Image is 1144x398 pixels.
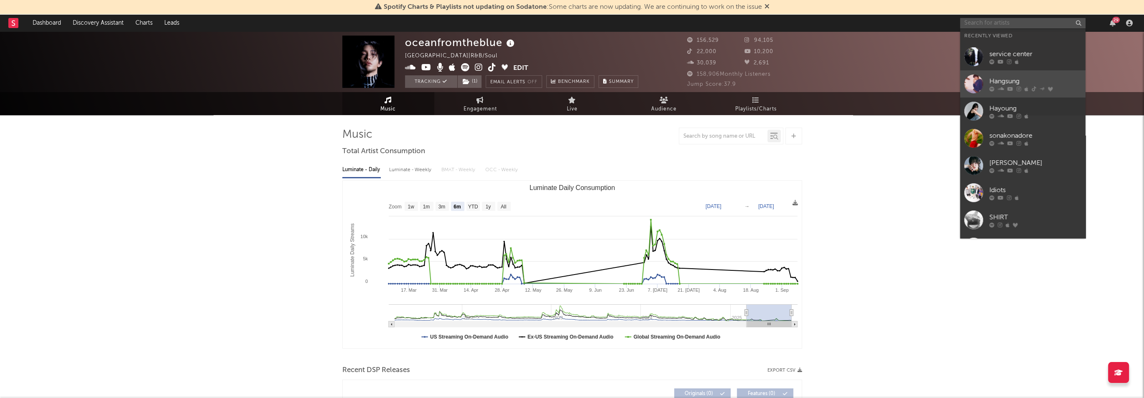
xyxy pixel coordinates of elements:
[342,163,381,177] div: Luminate - Daily
[458,75,482,88] button: (1)
[527,80,538,85] em: Off
[619,288,634,293] text: 23. Jun
[680,391,718,396] span: Originals ( 0 )
[525,288,541,293] text: 12. May
[960,43,1085,70] a: service center
[1112,17,1120,23] div: 29
[526,92,618,115] a: Live
[687,72,771,77] span: 158,906 Monthly Listeners
[964,31,1081,41] div: Recently Viewed
[744,49,773,54] span: 10,200
[989,131,1081,141] div: sonakonadore
[485,204,491,210] text: 1y
[706,203,721,209] text: [DATE]
[651,104,677,114] span: Audience
[527,334,613,340] text: Ex-US Streaming On-Demand Audio
[405,36,517,49] div: oceanfromtheblue
[365,279,367,284] text: 0
[710,92,802,115] a: Playlists/Charts
[360,234,368,239] text: 10k
[960,70,1085,98] a: Hangsung
[609,80,634,84] span: Summary
[989,49,1081,59] div: service center
[468,204,478,210] text: YTD
[546,75,594,88] a: Benchmark
[434,92,526,115] a: Engagement
[960,18,1085,28] input: Search for artists
[687,82,736,87] span: Jump Score: 37.9
[389,163,433,177] div: Luminate - Weekly
[618,92,710,115] a: Audience
[589,288,601,293] text: 9. Jun
[960,234,1085,261] a: SEOKHONG
[342,92,434,115] a: Music
[687,49,716,54] span: 22,000
[384,4,762,10] span: : Some charts are now updating. We are continuing to work on the issue
[342,365,410,375] span: Recent DSP Releases
[960,98,1085,125] a: Hayoung
[960,206,1085,234] a: SHIRT
[735,104,777,114] span: Playlists/Charts
[454,204,461,210] text: 6m
[687,38,719,43] span: 156,529
[1110,20,1116,26] button: 29
[687,60,716,66] span: 30,039
[27,15,67,31] a: Dashboard
[960,179,1085,206] a: Idiots
[349,223,355,277] text: Luminate Daily Streams
[567,104,578,114] span: Live
[743,288,758,293] text: 18. Aug
[744,203,749,209] text: →
[513,63,528,74] button: Edit
[960,125,1085,152] a: sonakonadore
[486,75,542,88] button: Email AlertsOff
[389,204,402,210] text: Zoom
[500,204,506,210] text: All
[713,288,726,293] text: 4. Aug
[989,76,1081,86] div: Hangsung
[432,288,448,293] text: 31. Mar
[158,15,185,31] a: Leads
[464,288,478,293] text: 14. Apr
[767,368,802,373] button: Export CSV
[989,103,1081,113] div: Hayoung
[130,15,158,31] a: Charts
[67,15,130,31] a: Discovery Assistant
[343,181,802,348] svg: Luminate Daily Consumption
[989,158,1081,168] div: [PERSON_NAME]
[408,204,414,210] text: 1w
[775,288,788,293] text: 1. Sep
[599,75,638,88] button: Summary
[405,51,507,61] div: [GEOGRAPHIC_DATA] | R&B/Soul
[744,38,773,43] span: 94,105
[363,256,368,261] text: 5k
[758,203,774,209] text: [DATE]
[647,288,667,293] text: 7. [DATE]
[405,75,457,88] button: Tracking
[384,4,547,10] span: Spotify Charts & Playlists not updating on Sodatone
[464,104,497,114] span: Engagement
[679,133,767,140] input: Search by song name or URL
[423,204,430,210] text: 1m
[558,77,590,87] span: Benchmark
[744,60,769,66] span: 2,691
[633,334,720,340] text: Global Streaming On-Demand Audio
[342,146,425,157] span: Total Artist Consumption
[989,212,1081,222] div: SHIRT
[457,75,482,88] span: ( 1 )
[678,288,700,293] text: 21. [DATE]
[438,204,445,210] text: 3m
[764,4,769,10] span: Dismiss
[960,152,1085,179] a: [PERSON_NAME]
[380,104,396,114] span: Music
[742,391,781,396] span: Features ( 0 )
[989,185,1081,195] div: Idiots
[430,334,508,340] text: US Streaming On-Demand Audio
[529,184,615,191] text: Luminate Daily Consumption
[556,288,573,293] text: 26. May
[401,288,417,293] text: 17. Mar
[494,288,509,293] text: 28. Apr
